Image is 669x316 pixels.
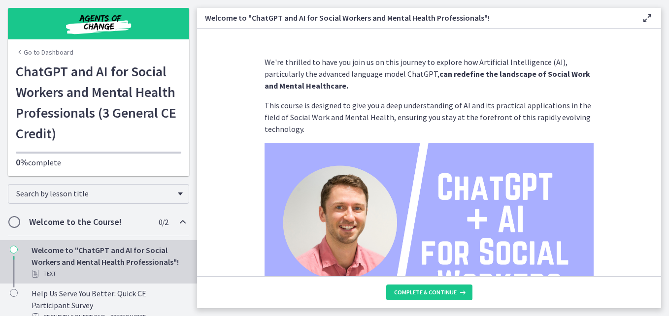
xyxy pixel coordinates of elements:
span: 0 / 2 [159,216,168,228]
a: Go to Dashboard [16,47,73,57]
img: Agents of Change [39,12,158,35]
p: This course is designed to give you a deep understanding of AI and its practical applications in ... [265,99,594,135]
span: 0% [16,157,28,168]
span: Complete & continue [394,288,457,296]
div: Welcome to "ChatGPT and AI for Social Workers and Mental Health Professionals"! [32,244,185,280]
h3: Welcome to "ChatGPT and AI for Social Workers and Mental Health Professionals"! [205,12,626,24]
p: complete [16,157,181,168]
h2: Welcome to the Course! [29,216,149,228]
p: We're thrilled to have you join us on this journey to explore how Artificial Intelligence (AI), p... [265,56,594,92]
h1: ChatGPT and AI for Social Workers and Mental Health Professionals (3 General CE Credit) [16,61,181,144]
div: Text [32,268,185,280]
div: Search by lesson title [8,184,189,204]
button: Complete & continue [386,284,472,300]
span: Search by lesson title [16,189,173,198]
